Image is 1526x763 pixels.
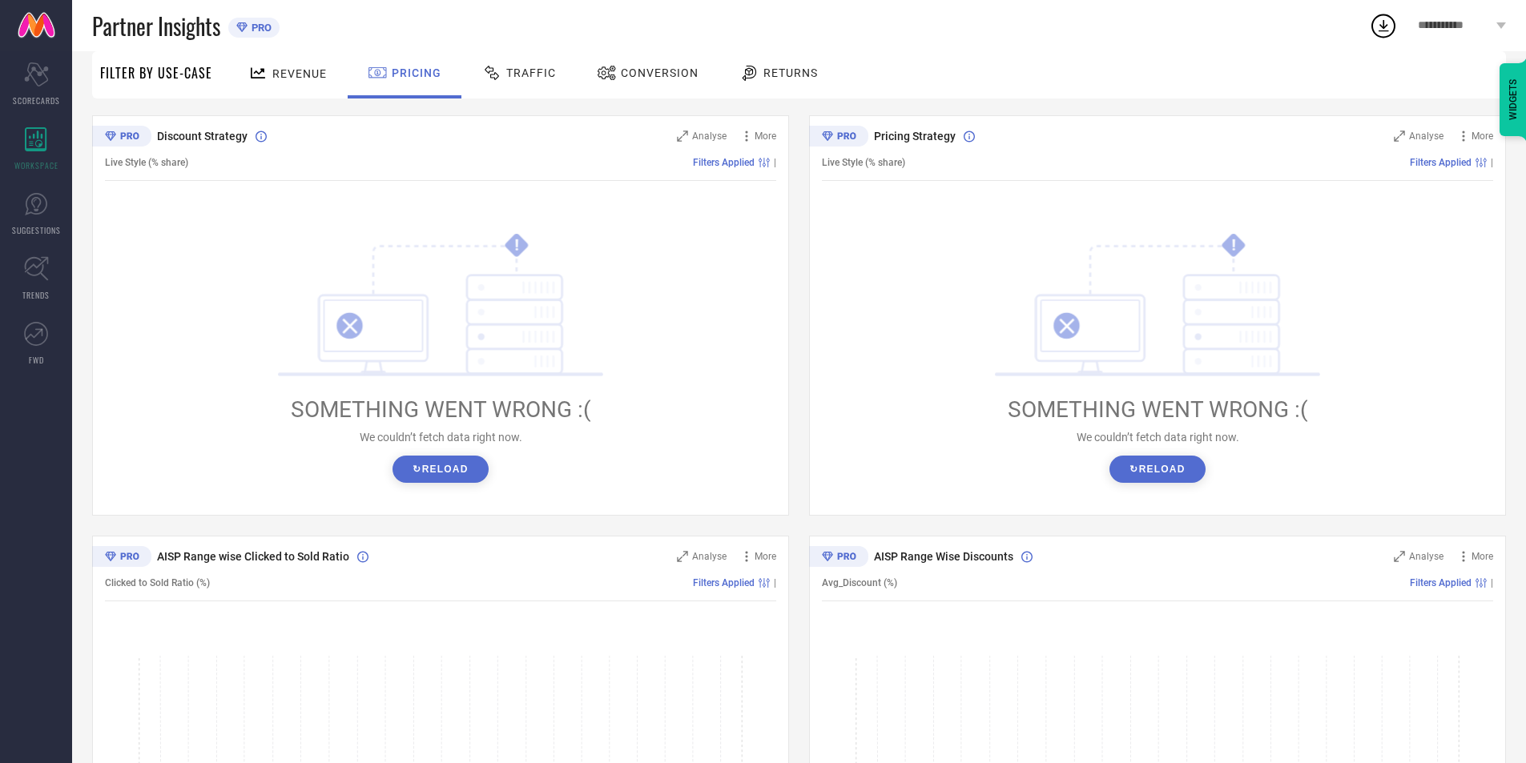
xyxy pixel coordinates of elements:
[1369,11,1398,40] div: Open download list
[692,551,727,562] span: Analyse
[1077,431,1239,444] span: We couldn’t fetch data right now.
[1008,396,1308,423] span: SOMETHING WENT WRONG :(
[22,289,50,301] span: TRENDS
[809,126,868,150] div: Premium
[693,577,755,588] span: Filters Applied
[272,67,327,80] span: Revenue
[515,236,519,255] tspan: !
[822,157,905,168] span: Live Style (% share)
[1394,551,1405,562] svg: Zoom
[809,546,868,570] div: Premium
[14,159,58,171] span: WORKSPACE
[92,10,220,42] span: Partner Insights
[29,354,44,366] span: FWD
[1410,577,1472,588] span: Filters Applied
[693,157,755,168] span: Filters Applied
[291,396,591,423] span: SOMETHING WENT WRONG :(
[774,577,776,588] span: |
[755,131,776,142] span: More
[763,66,818,79] span: Returns
[105,577,210,588] span: Clicked to Sold Ratio (%)
[1232,236,1236,255] tspan: !
[1410,157,1472,168] span: Filters Applied
[774,157,776,168] span: |
[13,94,60,106] span: SCORECARDS
[92,126,151,150] div: Premium
[1491,577,1493,588] span: |
[677,551,688,562] svg: Zoom
[157,130,248,143] span: Discount Strategy
[360,431,522,444] span: We couldn’t fetch data right now.
[506,66,556,79] span: Traffic
[12,224,61,236] span: SUGGESTIONS
[1491,157,1493,168] span: |
[822,577,897,588] span: Avg_Discount (%)
[1409,551,1443,562] span: Analyse
[1409,131,1443,142] span: Analyse
[1394,131,1405,142] svg: Zoom
[874,130,956,143] span: Pricing Strategy
[248,22,272,34] span: PRO
[755,551,776,562] span: More
[100,63,212,82] span: Filter By Use-Case
[105,157,188,168] span: Live Style (% share)
[393,456,488,483] button: ↻Reload
[92,546,151,570] div: Premium
[874,550,1013,563] span: AISP Range Wise Discounts
[692,131,727,142] span: Analyse
[392,66,441,79] span: Pricing
[1109,456,1205,483] button: ↻Reload
[1472,131,1493,142] span: More
[621,66,699,79] span: Conversion
[677,131,688,142] svg: Zoom
[157,550,349,563] span: AISP Range wise Clicked to Sold Ratio
[1472,551,1493,562] span: More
